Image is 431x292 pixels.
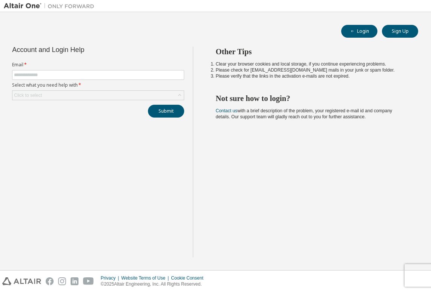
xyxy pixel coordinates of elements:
div: Click to select [12,91,184,100]
img: youtube.svg [83,277,94,285]
span: with a brief description of the problem, your registered e-mail id and company details. Our suppo... [216,108,393,119]
div: Privacy [101,275,121,281]
li: Please check for [EMAIL_ADDRESS][DOMAIN_NAME] mails in your junk or spam folder. [216,67,405,73]
li: Clear your browser cookies and local storage, if you continue experiencing problems. [216,61,405,67]
button: Submit [148,105,184,118]
div: Cookie Consent [171,275,208,281]
p: © 2025 Altair Engineering, Inc. All Rights Reserved. [101,281,208,287]
div: Click to select [14,92,42,98]
label: Email [12,62,184,68]
h2: Not sure how to login? [216,93,405,103]
img: altair_logo.svg [2,277,41,285]
button: Login [341,25,377,38]
label: Select what you need help with [12,82,184,88]
img: Altair One [4,2,98,10]
img: instagram.svg [58,277,66,285]
h2: Other Tips [216,47,405,57]
li: Please verify that the links in the activation e-mails are not expired. [216,73,405,79]
div: Account and Login Help [12,47,150,53]
div: Website Terms of Use [121,275,171,281]
button: Sign Up [382,25,418,38]
img: facebook.svg [46,277,54,285]
a: Contact us [216,108,237,113]
img: linkedin.svg [71,277,79,285]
